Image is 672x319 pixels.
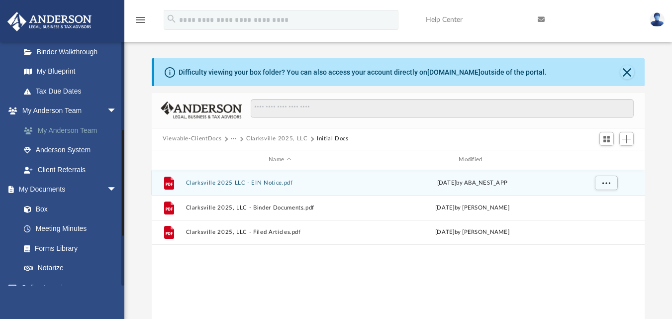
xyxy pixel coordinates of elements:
[317,134,349,143] button: Initial Docs
[620,65,634,79] button: Close
[107,278,127,298] span: arrow_drop_down
[231,134,237,143] button: ···
[246,134,308,143] button: Clarksville 2025, LLC
[134,14,146,26] i: menu
[163,134,221,143] button: Viewable-ClientDocs
[378,228,566,237] div: [DATE] by [PERSON_NAME]
[14,160,132,180] a: Client Referrals
[7,278,127,298] a: Online Learningarrow_drop_down
[650,12,665,27] img: User Pic
[378,155,567,164] div: Modified
[14,140,132,160] a: Anderson System
[427,68,480,76] a: [DOMAIN_NAME]
[14,238,122,258] a: Forms Library
[186,204,374,211] button: Clarksville 2025, LLC - Binder Documents.pdf
[7,101,132,121] a: My Anderson Teamarrow_drop_down
[378,203,566,212] div: [DATE] by [PERSON_NAME]
[179,67,547,78] div: Difficulty viewing your box folder? You can also access your account directly on outside of the p...
[14,219,127,239] a: Meeting Minutes
[14,81,132,101] a: Tax Due Dates
[599,132,614,146] button: Switch to Grid View
[571,155,640,164] div: id
[14,120,132,140] a: My Anderson Team
[619,132,634,146] button: Add
[14,62,127,82] a: My Blueprint
[595,175,618,190] button: More options
[7,180,127,200] a: My Documentsarrow_drop_down
[378,178,566,187] div: [DATE] by ABA_NEST_APP
[156,155,181,164] div: id
[14,42,132,62] a: Binder Walkthrough
[134,19,146,26] a: menu
[107,180,127,200] span: arrow_drop_down
[186,179,374,186] button: Clarksville 2025 LLC - EIN Notice.pdf
[251,99,634,118] input: Search files and folders
[166,13,177,24] i: search
[186,229,374,235] button: Clarksville 2025, LLC - Filed Articles.pdf
[14,258,127,278] a: Notarize
[186,155,374,164] div: Name
[14,199,122,219] a: Box
[107,101,127,121] span: arrow_drop_down
[4,12,95,31] img: Anderson Advisors Platinum Portal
